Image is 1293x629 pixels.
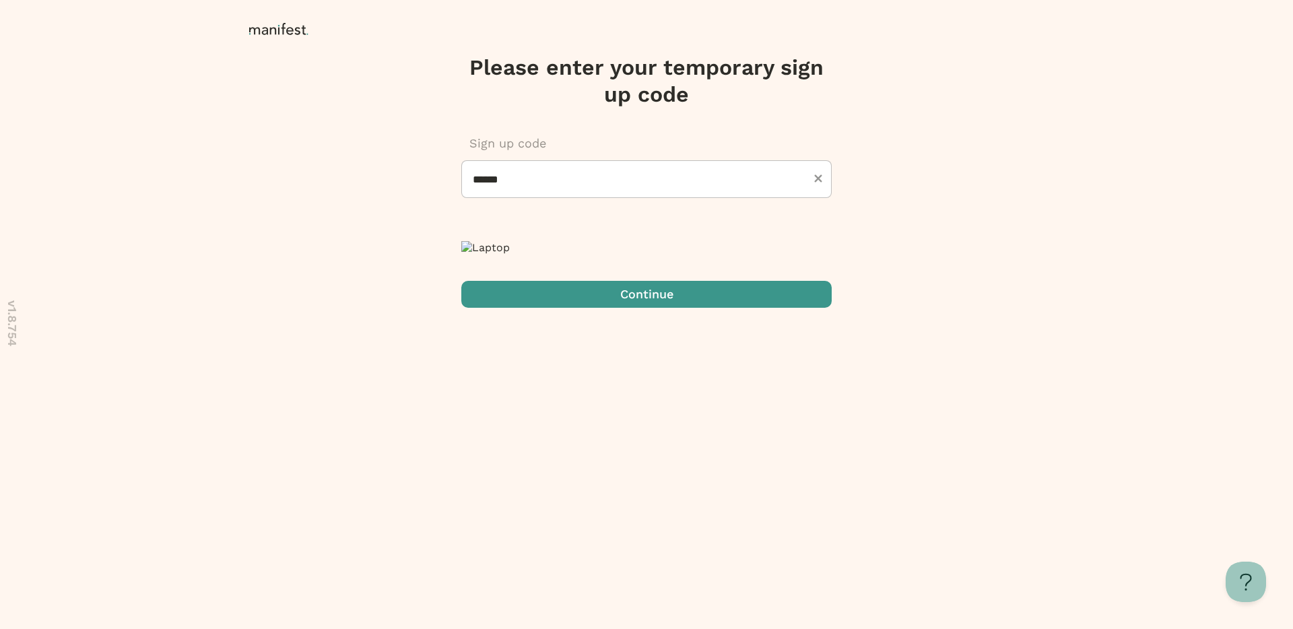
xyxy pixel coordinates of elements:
iframe: Toggle Customer Support [1226,562,1266,602]
img: Laptop [461,241,510,254]
p: Sign up code [461,135,832,152]
p: v 1.8.754 [3,300,21,346]
h3: Please enter your temporary sign up code [461,54,832,108]
button: Continue [461,281,832,308]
